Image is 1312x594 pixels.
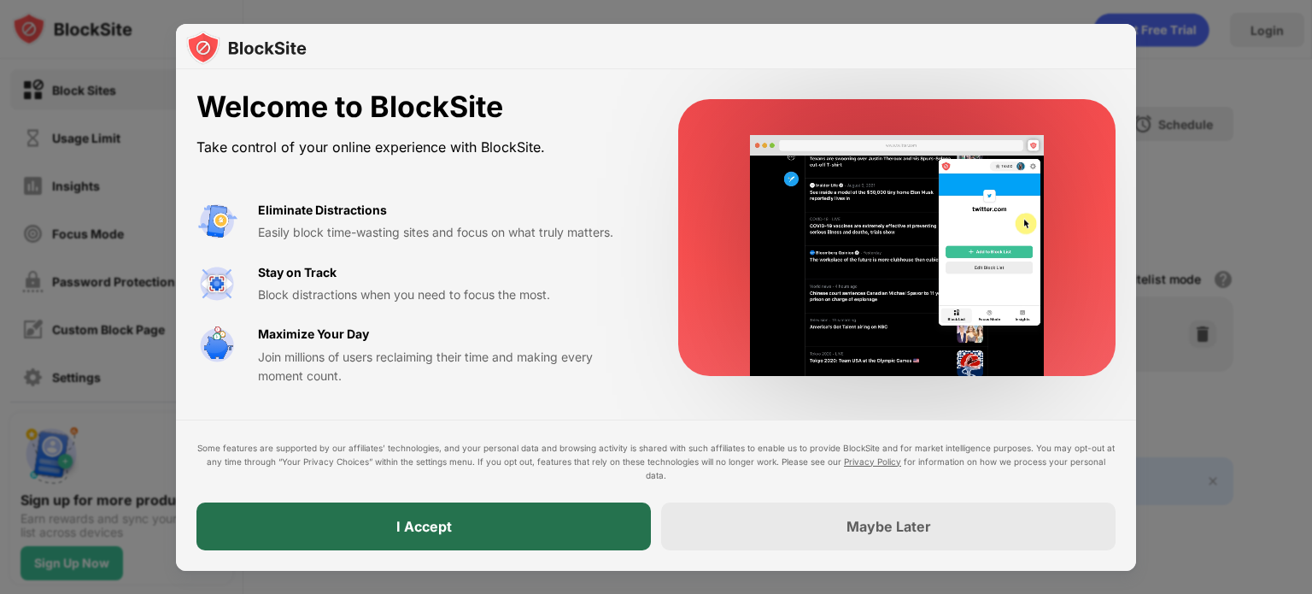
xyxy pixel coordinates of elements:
[258,325,369,344] div: Maximize Your Day
[196,201,237,242] img: value-avoid-distractions.svg
[396,518,452,535] div: I Accept
[846,518,931,535] div: Maybe Later
[186,31,307,65] img: logo-blocksite.svg
[258,348,637,386] div: Join millions of users reclaiming their time and making every moment count.
[196,325,237,366] img: value-safe-time.svg
[844,456,901,467] a: Privacy Policy
[196,441,1116,482] div: Some features are supported by our affiliates’ technologies, and your personal data and browsing ...
[258,223,637,242] div: Easily block time-wasting sites and focus on what truly matters.
[258,263,337,282] div: Stay on Track
[258,285,637,304] div: Block distractions when you need to focus the most.
[196,90,637,125] div: Welcome to BlockSite
[258,201,387,220] div: Eliminate Distractions
[196,263,237,304] img: value-focus.svg
[196,135,637,160] div: Take control of your online experience with BlockSite.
